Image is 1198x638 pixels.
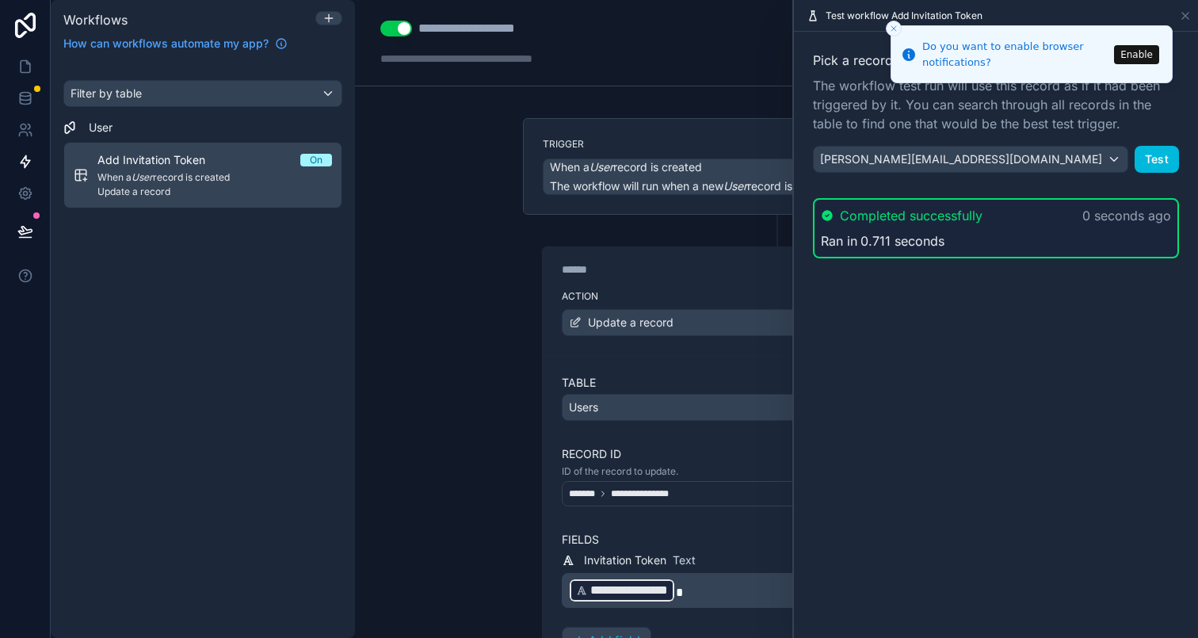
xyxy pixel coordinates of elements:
[826,10,982,22] span: Test workflow Add Invitation Token
[886,21,902,36] button: Close toast
[813,146,1128,173] button: [PERSON_NAME][EMAIL_ADDRESS][DOMAIN_NAME]
[821,231,857,250] span: Ran in
[589,160,613,174] em: User
[673,552,696,568] span: Text
[569,399,598,415] span: Users
[562,394,991,421] button: Users
[562,375,991,391] label: Table
[813,76,1179,133] span: The workflow test run will use this record as if it had been triggered by it. You can search thro...
[1135,146,1179,173] button: Test
[562,290,991,303] label: Action
[550,159,702,175] span: When a record is created
[840,206,982,225] span: Completed successfully
[63,12,128,28] span: Workflows
[1082,206,1171,225] p: 0 seconds ago
[562,465,991,478] p: ID of the record to update.
[562,446,991,462] label: Record ID
[57,36,294,52] a: How can workflows automate my app?
[63,36,269,52] span: How can workflows automate my app?
[550,179,874,193] span: The workflow will run when a new record is created/added
[584,552,666,568] span: Invitation Token
[813,51,1179,70] span: Pick a record to trigger the workflow
[922,39,1109,70] div: Do you want to enable browser notifications?
[543,159,1010,195] button: When aUserrecord is createdThe workflow will run when a newUserrecord is created/added
[562,532,991,548] label: Fields
[860,231,944,250] span: 0.711 seconds
[820,151,1102,167] span: [PERSON_NAME][EMAIL_ADDRESS][DOMAIN_NAME]
[588,315,673,330] span: Update a record
[562,309,991,336] button: Update a record
[723,179,747,193] em: User
[543,138,1010,151] label: Trigger
[1114,45,1159,64] button: Enable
